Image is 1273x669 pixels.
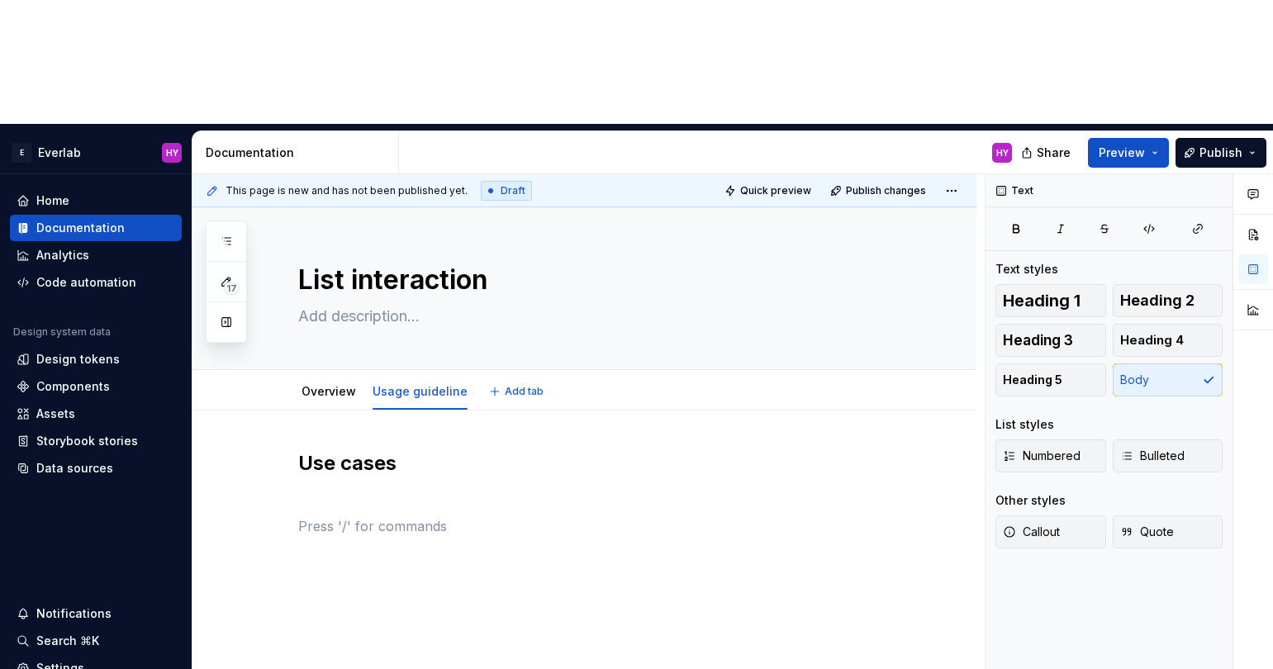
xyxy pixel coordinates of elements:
[995,439,1106,472] button: Numbered
[36,633,99,649] div: Search ⌘K
[10,269,182,296] a: Code automation
[295,260,907,300] textarea: List interaction
[1013,138,1081,168] button: Share
[295,373,363,408] div: Overview
[1176,138,1266,168] button: Publish
[1199,145,1242,161] span: Publish
[1113,284,1223,317] button: Heading 2
[1003,292,1081,309] span: Heading 1
[12,143,31,163] div: E
[1099,145,1145,161] span: Preview
[36,274,136,291] div: Code automation
[1113,439,1223,472] button: Bulleted
[36,220,125,236] div: Documentation
[10,455,182,482] a: Data sources
[1003,332,1073,349] span: Heading 3
[995,261,1058,278] div: Text styles
[1120,292,1195,309] span: Heading 2
[996,146,1009,159] div: HY
[1120,524,1174,540] span: Quote
[366,373,474,408] div: Usage guideline
[1120,332,1184,349] span: Heading 4
[3,135,188,170] button: EEverlabHY
[1037,145,1071,161] span: Share
[10,215,182,241] a: Documentation
[36,378,110,395] div: Components
[1003,448,1081,464] span: Numbered
[10,600,182,627] button: Notifications
[1003,372,1062,388] span: Heading 5
[1113,324,1223,357] button: Heading 4
[995,284,1106,317] button: Heading 1
[1113,515,1223,548] button: Quote
[995,324,1106,357] button: Heading 3
[13,325,111,339] div: Design system data
[995,515,1106,548] button: Callout
[501,184,525,197] span: Draft
[36,351,120,368] div: Design tokens
[995,492,1066,509] div: Other styles
[10,187,182,214] a: Home
[373,384,468,398] a: Usage guideline
[224,282,240,295] span: 17
[36,247,89,263] div: Analytics
[505,385,544,398] span: Add tab
[226,184,468,197] span: This page is new and has not been published yet.
[825,179,933,202] button: Publish changes
[298,450,910,503] h2: Use cases
[1003,524,1060,540] span: Callout
[10,401,182,427] a: Assets
[10,428,182,454] a: Storybook stories
[36,192,69,209] div: Home
[38,145,81,161] div: Everlab
[36,460,113,477] div: Data sources
[36,433,138,449] div: Storybook stories
[720,179,819,202] button: Quick preview
[206,145,392,161] div: Documentation
[166,146,178,159] div: HY
[1120,448,1185,464] span: Bulleted
[36,605,112,622] div: Notifications
[484,380,551,403] button: Add tab
[10,346,182,372] a: Design tokens
[10,242,182,268] a: Analytics
[10,373,182,400] a: Components
[995,363,1106,396] button: Heading 5
[36,406,75,422] div: Assets
[846,184,926,197] span: Publish changes
[1088,138,1169,168] button: Preview
[10,628,182,654] button: Search ⌘K
[302,384,356,398] a: Overview
[995,416,1054,433] div: List styles
[740,184,811,197] span: Quick preview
